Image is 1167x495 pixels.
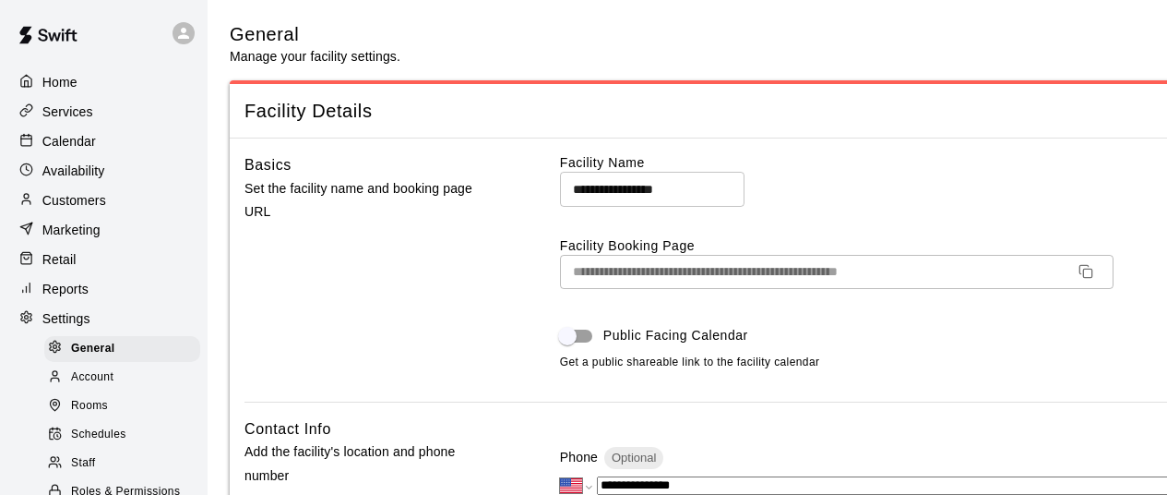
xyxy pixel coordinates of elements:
p: Availability [42,162,105,180]
a: Retail [15,246,193,273]
a: Home [15,68,193,96]
h5: General [230,22,400,47]
a: Schedules [44,421,208,450]
a: Customers [15,187,193,214]
span: Public Facing Calendar [603,326,748,345]
span: Account [71,368,113,387]
a: General [44,334,208,363]
p: Reports [42,280,89,298]
h6: Contact Info [244,417,331,441]
p: Marketing [42,221,101,239]
p: Home [42,73,77,91]
div: Staff [44,451,200,477]
h6: Basics [244,153,292,177]
p: Calendar [42,132,96,151]
p: Add the facility's location and phone number [244,441,501,487]
p: Phone [560,448,598,466]
a: Reports [15,275,193,303]
span: General [71,340,115,358]
span: Rooms [71,397,108,416]
div: Rooms [44,393,200,419]
a: Calendar [15,127,193,155]
a: Account [44,363,208,392]
a: Services [15,98,193,126]
div: Account [44,365,200,391]
a: Availability [15,157,193,185]
a: Rooms [44,392,208,421]
p: Customers [42,191,106,210]
p: Services [42,103,93,121]
p: Retail [42,250,77,269]
a: Marketing [15,216,193,244]
a: Settings [15,305,193,332]
p: Set the facility name and booking page URL [244,177,501,223]
span: Get a public shareable link to the facility calendar [560,354,820,372]
a: Staff [44,450,208,478]
span: Optional [604,451,663,465]
div: Schedules [44,422,200,448]
div: General [44,336,200,362]
p: Settings [42,309,90,328]
p: Manage your facility settings. [230,47,400,66]
button: Copy URL [1071,257,1101,286]
span: Schedules [71,426,126,444]
span: Staff [71,454,95,473]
